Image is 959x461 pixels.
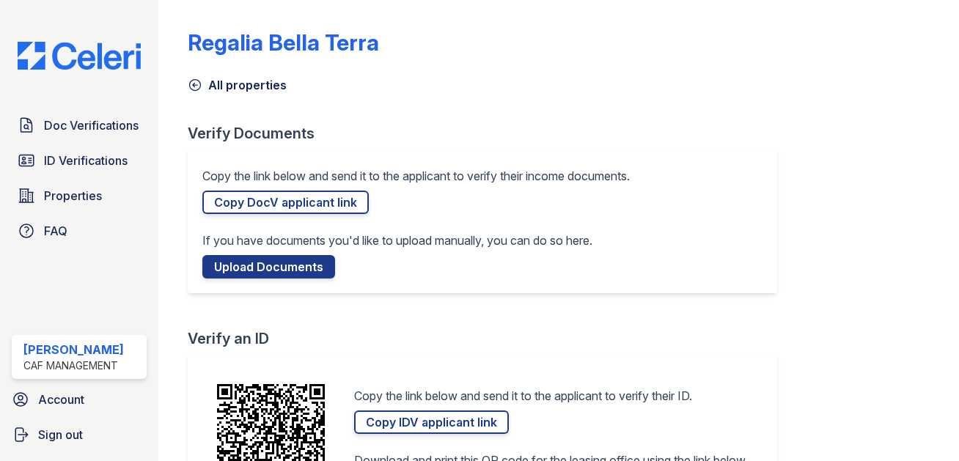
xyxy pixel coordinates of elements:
a: Properties [12,181,147,210]
a: Sign out [6,420,153,449]
span: Properties [44,187,102,204]
a: Upload Documents [202,255,335,279]
a: Copy DocV applicant link [202,191,369,214]
p: Copy the link below and send it to the applicant to verify their ID. [354,387,692,405]
a: Doc Verifications [12,111,147,140]
span: Account [38,391,84,408]
a: ID Verifications [12,146,147,175]
span: Doc Verifications [44,117,139,134]
div: Regalia Bella Terra [188,29,379,56]
p: If you have documents you'd like to upload manually, you can do so here. [202,232,592,249]
p: Copy the link below and send it to the applicant to verify their income documents. [202,167,630,185]
a: FAQ [12,216,147,246]
a: All properties [188,76,287,94]
img: CE_Logo_Blue-a8612792a0a2168367f1c8372b55b34899dd931a85d93a1a3d3e32e68fde9ad4.png [6,42,153,70]
span: Sign out [38,426,83,443]
div: Verify Documents [188,123,789,144]
span: ID Verifications [44,152,128,169]
div: [PERSON_NAME] [23,341,124,358]
div: Verify an ID [188,328,789,349]
span: FAQ [44,222,67,240]
div: CAF Management [23,358,124,373]
a: Copy IDV applicant link [354,410,509,434]
a: Account [6,385,153,414]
